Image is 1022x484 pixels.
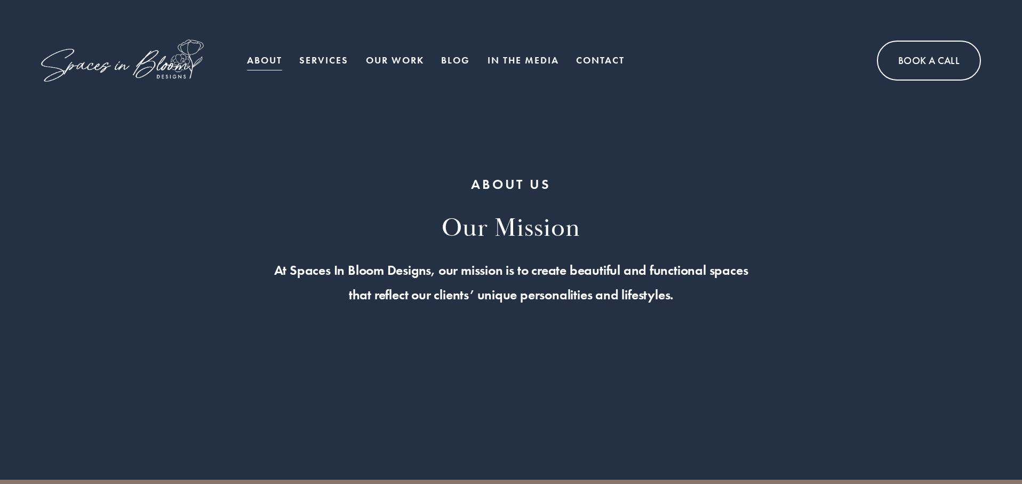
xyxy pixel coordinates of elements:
h2: our mission [191,212,831,245]
a: folder dropdown [299,50,348,71]
a: Contact [576,50,625,71]
a: About [247,50,282,71]
img: Spaces in Bloom Designs [41,39,204,82]
a: In the Media [488,50,559,71]
a: Our Work [366,50,424,71]
h1: ABOUT US [191,176,831,194]
p: At Spaces In Bloom Designs, our mission is to create beautiful and functional spaces that reflect... [191,258,831,307]
span: Services [299,51,348,70]
a: Blog [441,50,470,71]
a: Book A Call [877,41,981,81]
